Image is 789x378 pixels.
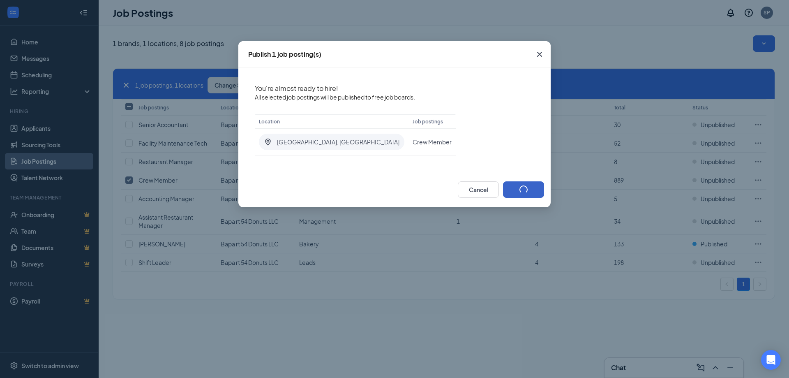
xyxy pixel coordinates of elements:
[277,138,399,146] span: [GEOGRAPHIC_DATA], [GEOGRAPHIC_DATA]
[535,49,544,59] svg: Cross
[408,114,456,129] th: Job postings
[255,114,408,129] th: Location
[528,41,551,67] button: Close
[248,50,321,59] div: Publish 1 job posting(s)
[458,181,499,198] button: Cancel
[761,350,781,370] div: Open Intercom Messenger
[408,129,456,155] td: Crew Member
[255,84,456,93] p: You're almost ready to hire!
[264,138,272,146] svg: LocationPin
[255,93,456,101] span: All selected job postings will be published to free job boards.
